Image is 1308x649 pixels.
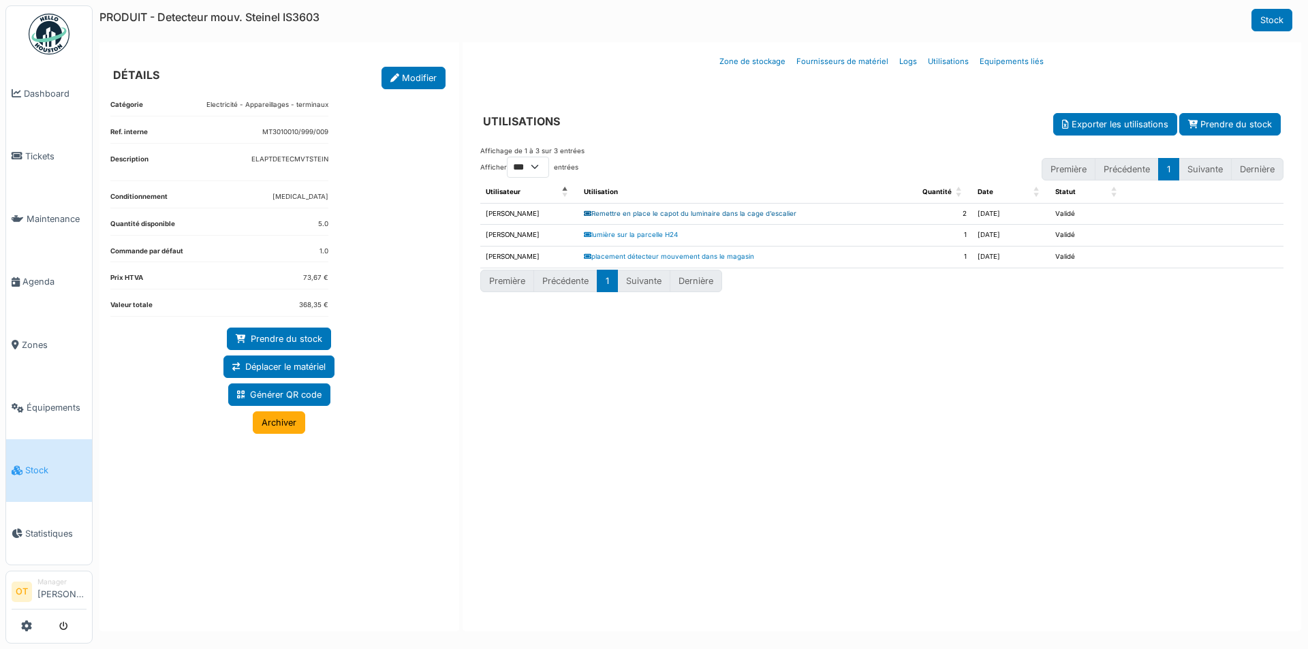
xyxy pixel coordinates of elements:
a: OT Manager[PERSON_NAME] [12,577,87,610]
dd: 1.0 [320,247,328,257]
select: Afficherentrées [507,157,549,178]
dt: Prix HTVA [110,273,143,289]
td: [DATE] [972,203,1050,225]
a: Dashboard [6,62,92,125]
a: Prendre du stock [1179,113,1281,136]
span: Date: Activate to sort [1033,182,1042,203]
span: Dashboard [24,87,87,100]
a: Prendre du stock [227,328,331,350]
dd: [MEDICAL_DATA] [272,192,328,202]
h6: DÉTAILS [113,69,159,82]
a: Equipements liés [974,46,1049,78]
span: Date [978,188,993,195]
a: Zones [6,313,92,376]
span: Tickets [25,150,87,163]
td: [PERSON_NAME] [480,247,578,268]
a: Stock [6,439,92,502]
li: [PERSON_NAME] [37,577,87,606]
p: ELAPTDETECMVTSTEIN [251,155,328,165]
dt: Conditionnement [110,192,168,208]
nav: pagination [1042,158,1283,180]
a: Archiver [253,411,305,434]
span: Utilisation [584,188,618,195]
a: Équipements [6,376,92,439]
li: OT [12,582,32,602]
button: 1 [1158,158,1179,180]
a: Stock [1251,9,1292,31]
td: [PERSON_NAME] [480,225,578,247]
span: Statut: Activate to sort [1111,182,1119,203]
td: Validé [1050,203,1127,225]
dt: Ref. interne [110,127,148,143]
span: Agenda [22,275,87,288]
dd: 5.0 [318,219,328,229]
span: Maintenance [27,212,87,225]
dd: 368,35 € [299,300,328,311]
a: Modifier [381,67,446,89]
div: Manager [37,577,87,587]
dd: 73,67 € [303,273,328,283]
a: Utilisations [922,46,974,78]
span: Stock [25,464,87,477]
dt: Valeur totale [110,300,153,316]
span: Statistiques [25,527,87,540]
dt: Quantité disponible [110,219,175,235]
span: Zones [22,338,87,351]
a: placement détecteur mouvement dans le magasin [584,253,754,260]
td: 2 [894,203,971,225]
a: Fournisseurs de matériel [791,46,894,78]
a: Déplacer le matériel [223,355,334,378]
a: Agenda [6,251,92,313]
h6: PRODUIT - Detecteur mouv. Steinel IS3603 [99,11,320,24]
h6: UTILISATIONS [483,115,560,128]
a: Statistiques [6,502,92,565]
span: Équipements [27,401,87,414]
dt: Description [110,155,149,181]
a: Générer QR code [228,383,330,406]
button: Exporter les utilisations [1053,113,1177,136]
img: Badge_color-CXgf-gQk.svg [29,14,69,54]
td: [DATE] [972,247,1050,268]
span: Statut [1055,188,1076,195]
a: Zone de stockage [714,46,791,78]
dt: Commande par défaut [110,247,183,262]
td: Validé [1050,225,1127,247]
a: Maintenance [6,188,92,251]
span: Quantité [922,188,952,195]
td: [DATE] [972,225,1050,247]
td: 1 [894,247,971,268]
span: Quantité: Activate to sort [956,182,964,203]
label: Afficher entrées [480,157,578,178]
a: Remettre en place le capot du luminaire dans la cage d’escalier [584,210,796,217]
button: 1 [597,270,618,292]
td: [PERSON_NAME] [480,203,578,225]
dt: Catégorie [110,100,143,116]
span: Utilisateur: Activate to invert sorting [562,182,570,203]
a: lumière sur la parcelle H24 [584,231,678,238]
a: Logs [894,46,922,78]
nav: pagination [480,270,1283,292]
td: 1 [894,225,971,247]
a: Tickets [6,125,92,187]
dd: MT3010010/999/009 [262,127,328,138]
td: Validé [1050,247,1127,268]
dd: Electricité - Appareillages - terminaux [206,100,328,110]
div: Affichage de 1 à 3 sur 3 entrées [480,146,585,157]
span: Utilisateur [486,188,520,195]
